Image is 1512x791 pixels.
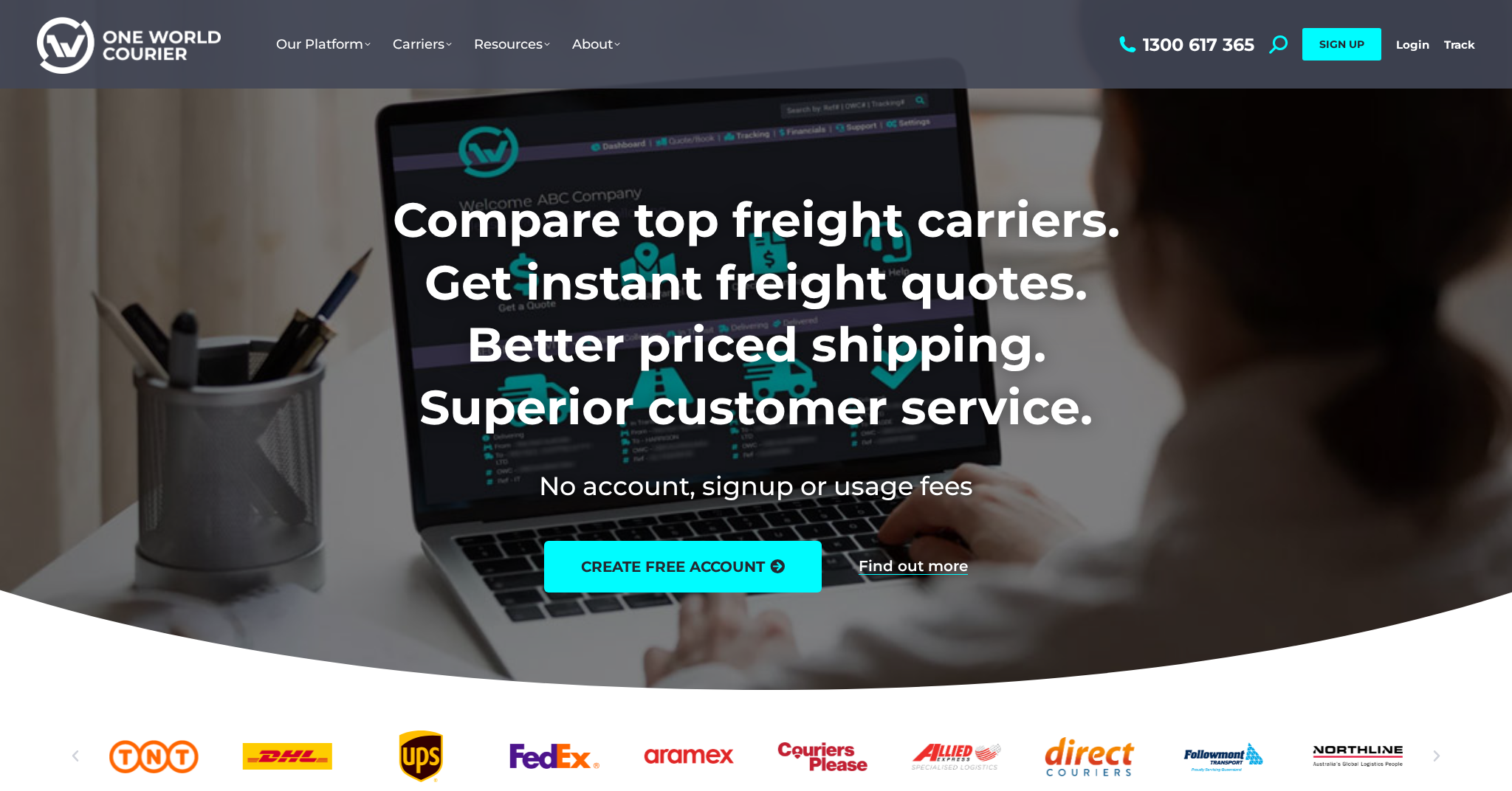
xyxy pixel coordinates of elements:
a: 1300 617 365 [1116,35,1254,54]
a: Northline logo [1313,730,1402,782]
a: Track [1444,38,1475,52]
a: Allied Express logo [912,730,1001,782]
div: 2 / 25 [109,730,199,782]
span: SIGN UP [1319,38,1364,51]
div: 7 / 25 [778,730,867,782]
div: 10 / 25 [1179,730,1268,782]
div: 8 / 25 [912,730,1001,782]
a: DHl logo [243,730,332,782]
a: Aramex_logo [644,730,733,782]
div: 9 / 25 [1045,730,1135,782]
a: FedEx logo [510,730,599,782]
span: Resources [474,36,550,52]
a: Direct Couriers logo [1045,730,1135,782]
span: Carriers [393,36,452,52]
div: 11 / 25 [1313,730,1402,782]
div: 3 / 25 [243,730,332,782]
a: create free account [544,541,822,593]
a: Login [1396,38,1429,52]
a: Couriers Please logo [778,730,867,782]
div: 4 / 25 [377,730,466,782]
a: Resources [463,21,561,67]
h2: No account, signup or usage fees [295,468,1217,504]
div: 5 / 25 [510,730,599,782]
a: SIGN UP [1302,28,1381,61]
a: Carriers [382,21,463,67]
h1: Compare top freight carriers. Get instant freight quotes. Better priced shipping. Superior custom... [295,189,1217,438]
a: About [561,21,631,67]
a: Find out more [859,559,968,575]
a: Our Platform [265,21,382,67]
a: TNT logo Australian freight company [109,730,199,782]
a: UPS logo [377,730,466,782]
div: Slides [109,730,1403,782]
span: Our Platform [276,36,371,52]
img: One World Courier [37,15,221,75]
span: About [572,36,620,52]
a: Followmont transoirt web logo [1179,730,1268,782]
div: 6 / 25 [644,730,733,782]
